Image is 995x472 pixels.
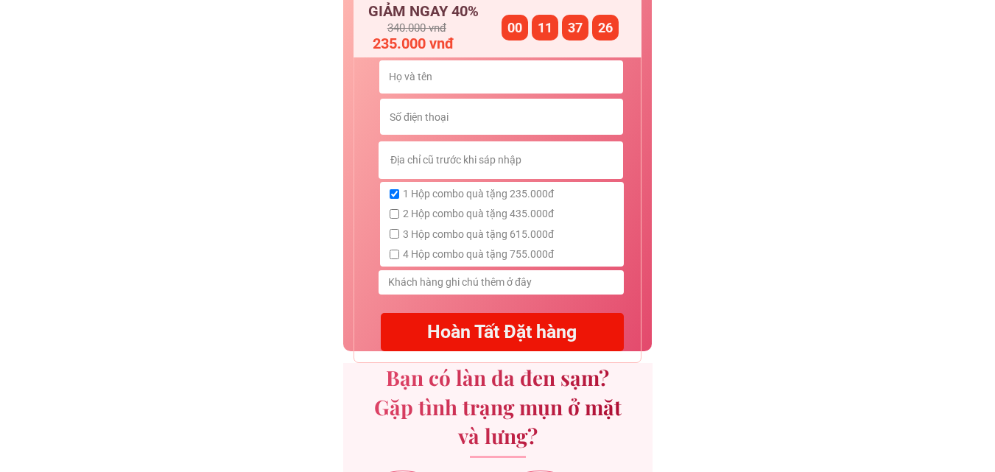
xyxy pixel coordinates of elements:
[385,60,616,94] input: Họ và tên
[386,99,617,135] input: Số điện thoại
[403,246,554,262] span: 4 Hộp combo quà tặng 755.000đ
[368,1,524,21] h3: GIẢM NGAY 40%
[384,270,618,295] input: Khách hàng ghi chú thêm ở đây
[384,141,616,180] input: Địa chỉ cũ trước khi sáp nhập
[368,363,627,450] h3: Bạn có làn da đen sạm? Gặp tình trạng mụn ở mặt và lưng?
[373,32,520,55] h3: 235.000 vnđ
[403,186,554,202] span: 1 Hộp combo quà tặng 235.000đ
[387,19,535,37] h3: 340.000 vnđ
[403,205,554,222] span: 2 Hộp combo quà tặng 435.000đ
[403,226,554,242] span: 3 Hộp combo quà tặng 615.000đ
[379,313,625,352] p: Hoàn Tất Đặt hàng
